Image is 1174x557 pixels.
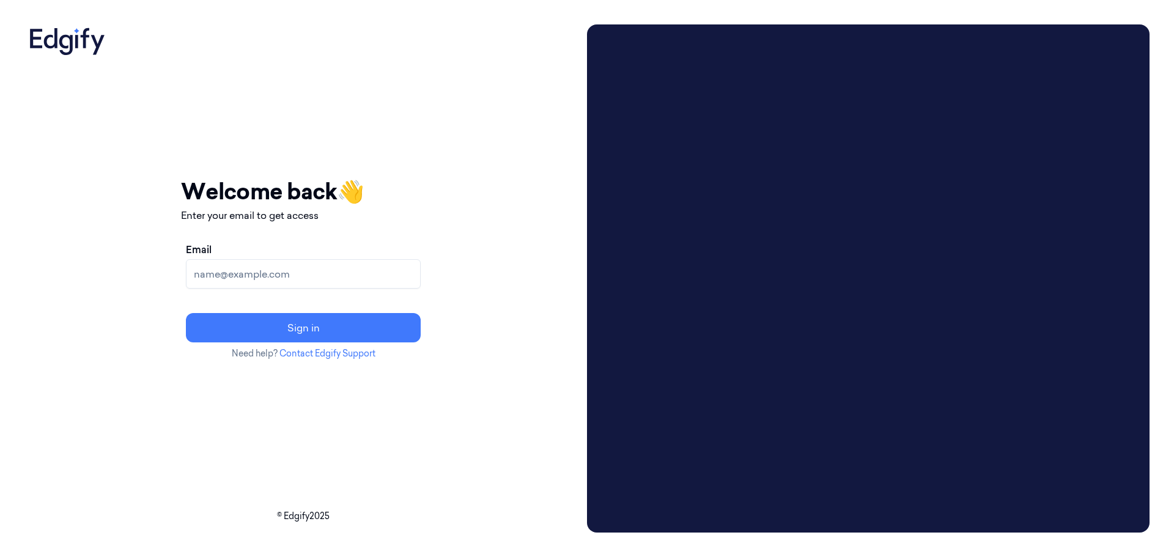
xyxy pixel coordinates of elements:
input: name@example.com [186,259,421,289]
a: Contact Edgify Support [279,348,375,359]
p: Enter your email to get access [181,208,426,223]
p: Need help? [181,347,426,360]
button: Sign in [186,313,421,342]
label: Email [186,242,212,257]
p: © Edgify 2025 [24,510,582,523]
h1: Welcome back 👋 [181,175,426,208]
